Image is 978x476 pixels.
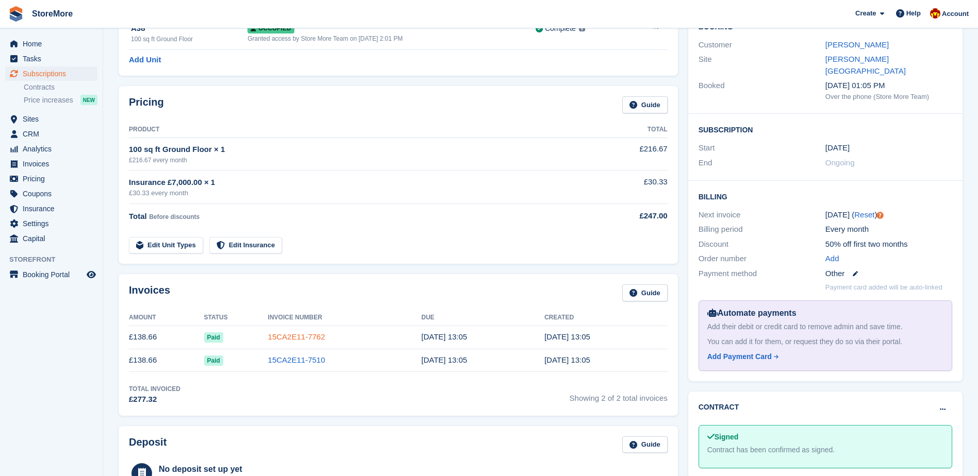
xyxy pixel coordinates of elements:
[825,209,952,221] div: [DATE] ( )
[5,201,97,216] a: menu
[584,171,667,204] td: £30.33
[421,355,467,364] time: 2025-07-13 12:05:21 UTC
[544,355,590,364] time: 2025-07-12 12:05:22 UTC
[9,254,103,265] span: Storefront
[23,201,85,216] span: Insurance
[544,332,590,341] time: 2025-08-12 12:05:28 UTC
[8,6,24,22] img: stora-icon-8386f47178a22dfd0bd8f6a31ec36ba5ce8667c1dd55bd0f319d3a0aa187defe.svg
[129,54,161,66] a: Add Unit
[5,112,97,126] a: menu
[5,142,97,156] a: menu
[699,142,825,154] div: Start
[24,82,97,92] a: Contracts
[129,122,584,138] th: Product
[129,349,204,372] td: £138.66
[5,216,97,231] a: menu
[5,127,97,141] a: menu
[707,351,939,362] a: Add Payment Card
[23,267,85,282] span: Booking Portal
[23,172,85,186] span: Pricing
[699,54,825,77] div: Site
[707,321,943,332] div: Add their debit or credit card to remove admin and save time.
[825,239,952,250] div: 50% off first two months
[825,92,952,102] div: Over the phone (Store More Team)
[825,142,850,154] time: 2025-07-12 00:00:00 UTC
[699,402,739,413] h2: Contract
[5,186,97,201] a: menu
[699,39,825,51] div: Customer
[129,436,167,453] h2: Deposit
[23,157,85,171] span: Invoices
[584,122,667,138] th: Total
[699,239,825,250] div: Discount
[149,213,200,220] span: Before discounts
[930,8,940,19] img: Store More Team
[209,237,283,254] a: Edit Insurance
[5,157,97,171] a: menu
[825,40,889,49] a: [PERSON_NAME]
[825,158,855,167] span: Ongoing
[699,157,825,169] div: End
[622,96,668,113] a: Guide
[584,138,667,170] td: £216.67
[825,268,952,280] div: Other
[80,95,97,105] div: NEW
[622,284,668,301] a: Guide
[23,231,85,246] span: Capital
[825,80,952,92] div: [DATE] 01:05 PM
[906,8,921,19] span: Help
[129,237,203,254] a: Edit Unit Types
[23,142,85,156] span: Analytics
[204,355,223,366] span: Paid
[421,310,544,326] th: Due
[129,326,204,349] td: £138.66
[825,224,952,235] div: Every month
[570,384,668,405] span: Showing 2 of 2 total invoices
[129,310,204,326] th: Amount
[23,37,85,51] span: Home
[707,432,943,443] div: Signed
[5,172,97,186] a: menu
[129,177,584,189] div: Insurance £7,000.00 × 1
[204,310,268,326] th: Status
[129,96,164,113] h2: Pricing
[5,37,97,51] a: menu
[545,23,576,34] div: Complete
[28,5,77,22] a: StoreMore
[131,35,247,44] div: 100 sq ft Ground Floor
[23,66,85,81] span: Subscriptions
[24,94,97,106] a: Price increases NEW
[942,9,969,19] span: Account
[131,23,247,35] div: A38
[544,310,668,326] th: Created
[24,95,73,105] span: Price increases
[129,144,584,156] div: 100 sq ft Ground Floor × 1
[23,52,85,66] span: Tasks
[204,332,223,343] span: Paid
[825,253,839,265] a: Add
[129,394,180,405] div: £277.32
[85,268,97,281] a: Preview store
[421,332,467,341] time: 2025-08-13 12:05:21 UTC
[707,445,943,455] div: Contract has been confirmed as signed.
[129,212,147,220] span: Total
[129,284,170,301] h2: Invoices
[825,55,906,75] a: [PERSON_NAME][GEOGRAPHIC_DATA]
[699,224,825,235] div: Billing period
[699,124,952,134] h2: Subscription
[23,186,85,201] span: Coupons
[247,34,536,43] div: Granted access by Store More Team on [DATE] 2:01 PM
[268,355,325,364] a: 15CA2E11-7510
[129,384,180,394] div: Total Invoiced
[5,267,97,282] a: menu
[699,268,825,280] div: Payment method
[23,216,85,231] span: Settings
[699,80,825,101] div: Booked
[247,23,294,33] span: Occupied
[699,253,825,265] div: Order number
[5,52,97,66] a: menu
[584,210,667,222] div: £247.00
[5,66,97,81] a: menu
[579,25,585,31] img: icon-info-grey-7440780725fd019a000dd9b08b2336e03edf1995a4989e88bcd33f0948082b44.svg
[854,210,874,219] a: Reset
